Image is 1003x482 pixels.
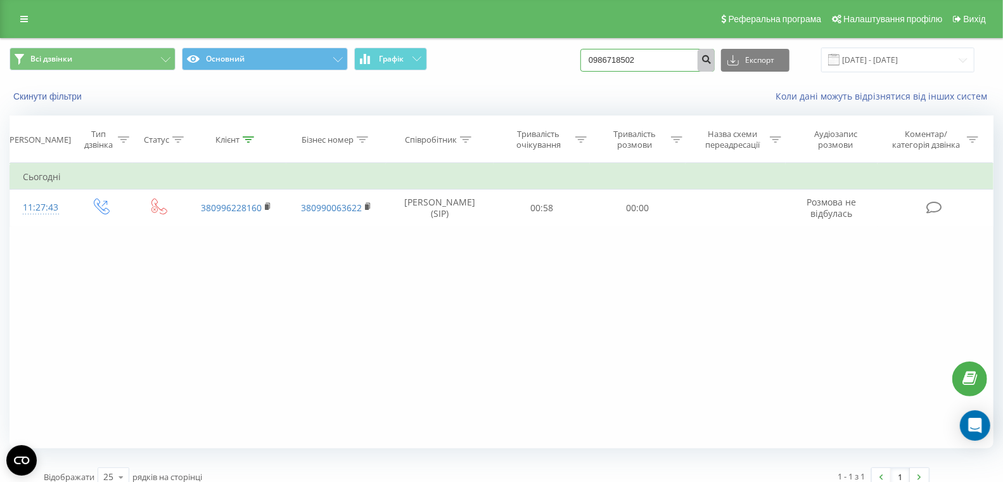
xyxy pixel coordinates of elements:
[964,14,986,24] span: Вихід
[843,14,942,24] span: Налаштування профілю
[10,91,88,102] button: Скинути фільтри
[23,195,58,220] div: 11:27:43
[721,49,789,72] button: Експорт
[144,134,169,145] div: Статус
[807,196,856,219] span: Розмова не відбулась
[30,54,72,64] span: Всі дзвінки
[10,48,176,70] button: Всі дзвінки
[354,48,427,70] button: Графік
[7,134,71,145] div: [PERSON_NAME]
[960,410,990,441] div: Open Intercom Messenger
[182,48,348,70] button: Основний
[590,190,686,226] td: 00:00
[494,190,590,226] td: 00:58
[302,134,354,145] div: Бізнес номер
[729,14,822,24] span: Реферальна програма
[699,129,767,150] div: Назва схеми переадресації
[776,90,993,102] a: Коли дані можуть відрізнятися вiд інших систем
[379,55,404,63] span: Графік
[580,49,715,72] input: Пошук за номером
[82,129,115,150] div: Тип дзвінка
[797,129,875,150] div: Аудіозапис розмови
[201,202,262,214] a: 380996228160
[405,134,457,145] div: Співробітник
[301,202,362,214] a: 380990063622
[386,190,494,226] td: [PERSON_NAME] (SIP)
[890,129,964,150] div: Коментар/категорія дзвінка
[505,129,572,150] div: Тривалість очікування
[6,445,37,476] button: Open CMP widget
[215,134,240,145] div: Клієнт
[601,129,668,150] div: Тривалість розмови
[10,164,993,190] td: Сьогодні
